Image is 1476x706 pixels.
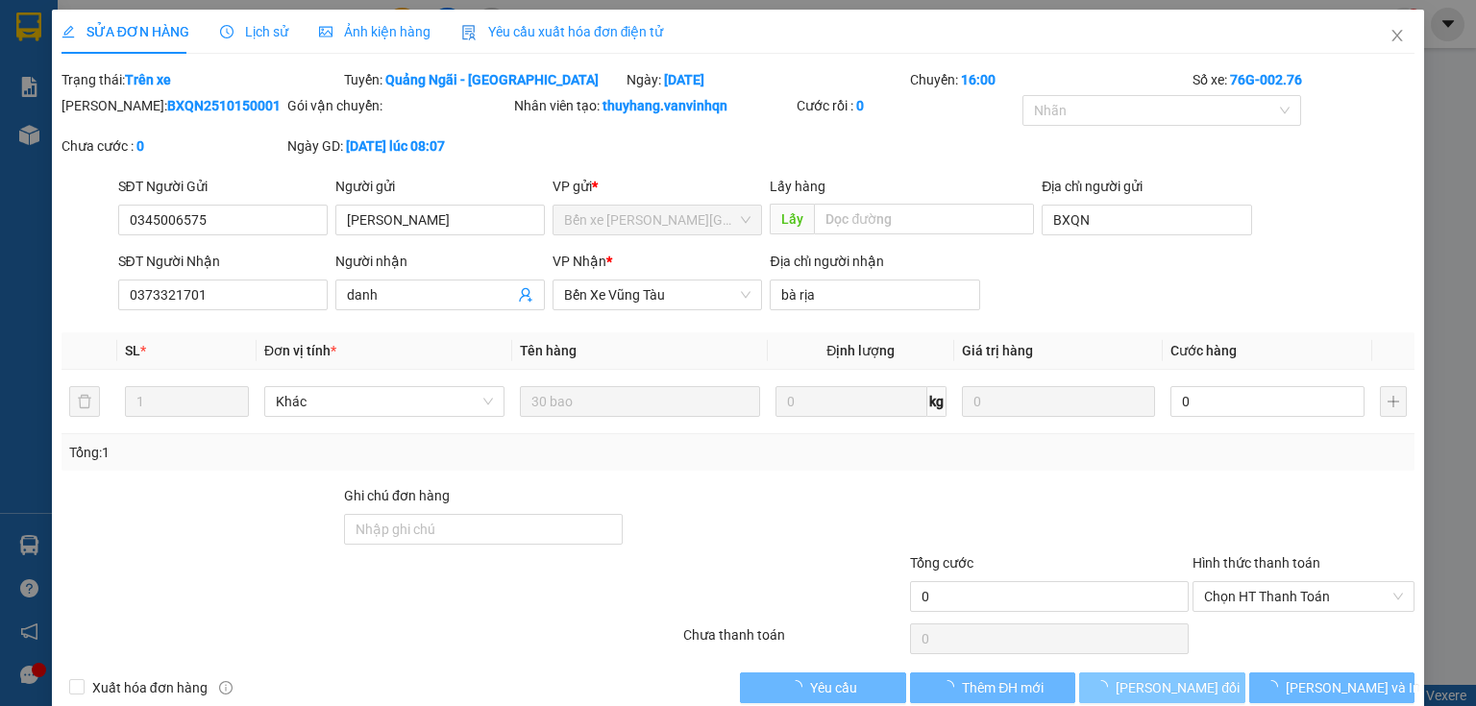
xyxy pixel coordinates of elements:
span: close [1390,28,1405,43]
button: Yêu cầu [740,672,906,703]
span: loading [789,680,810,694]
span: Đơn vị tính [264,343,336,358]
button: [PERSON_NAME] đổi [1079,672,1245,703]
span: clock-circle [220,25,234,38]
input: Ghi chú đơn hàng [344,514,623,545]
span: Ảnh kiện hàng [319,24,430,39]
div: Chưa cước : [61,135,283,157]
span: Bến Xe Vũng Tàu [564,280,750,309]
span: Thêm ĐH mới [962,677,1044,698]
div: Ngày GD: [287,135,509,157]
span: loading [1265,680,1286,694]
b: thuyhang.vanvinhqn [603,98,727,113]
div: SĐT Người Nhận [118,251,328,272]
span: edit [61,25,75,38]
b: [DATE] [664,72,704,87]
span: user-add [518,287,533,303]
span: Khác [276,387,493,416]
input: 0 [962,386,1156,417]
span: Xuất hóa đơn hàng [85,677,215,698]
div: Tuyến: [342,69,625,90]
span: [PERSON_NAME] đổi [1116,677,1240,698]
strong: Tổng đài hỗ trợ: 0914 113 973 - 0982 113 973 - 0919 113 973 - [70,122,286,158]
span: loading [1095,680,1116,694]
button: Thêm ĐH mới [910,672,1076,703]
b: Trên xe [125,72,171,87]
span: Lấy [770,204,814,234]
div: Chưa thanh toán [681,624,907,658]
div: Nhân viên tạo: [514,95,793,116]
div: Cước rồi : [797,95,1019,116]
img: icon [461,25,477,40]
span: loading [941,680,962,694]
button: delete [69,386,100,417]
b: 0 [856,98,864,113]
b: 16:00 [961,72,996,87]
div: Địa chỉ người gửi [1042,176,1251,197]
span: Cước hàng [1170,343,1237,358]
button: plus [1380,386,1407,417]
span: Lịch sử [220,24,288,39]
div: Chuyến: [908,69,1191,90]
div: [PERSON_NAME]: [61,95,283,116]
span: Giá trị hàng [962,343,1033,358]
strong: [PERSON_NAME] ([PERSON_NAME][GEOGRAPHIC_DATA][PERSON_NAME]) [54,15,303,118]
input: Dọc đường [814,204,1034,234]
div: Gói vận chuyển: [287,95,509,116]
div: Số xe: [1191,69,1416,90]
input: Địa chỉ của người nhận [770,280,979,310]
b: 76G-002.76 [1230,72,1302,87]
span: picture [319,25,332,38]
span: Tên hàng [520,343,577,358]
span: Định lượng [826,343,895,358]
label: Hình thức thanh toán [1193,555,1320,571]
button: [PERSON_NAME] và In [1249,672,1415,703]
div: Trạng thái: [60,69,342,90]
span: Yêu cầu [810,677,857,698]
button: Close [1370,10,1424,63]
div: Ngày: [625,69,907,90]
span: Lấy hàng [770,179,825,194]
span: [PERSON_NAME] và In [1286,677,1420,698]
span: kg [927,386,947,417]
div: Địa chỉ người nhận [770,251,979,272]
span: Chọn HT Thanh Toán [1204,582,1403,611]
div: Người nhận [335,251,545,272]
img: logo [9,53,50,142]
span: VP Nhận [553,254,606,269]
span: Bến xe Quảng Ngãi [564,206,750,234]
b: BXQN2510150001 [167,98,281,113]
span: Tổng cước [910,555,973,571]
span: SỬA ĐƠN HÀNG [61,24,189,39]
input: Địa chỉ của người gửi [1042,205,1251,235]
span: info-circle [219,681,233,694]
span: SL [125,343,140,358]
input: VD: Bàn, Ghế [520,386,760,417]
label: Ghi chú đơn hàng [344,488,450,503]
div: VP gửi [553,176,762,197]
b: [DATE] lúc 08:07 [346,138,445,154]
span: Yêu cầu xuất hóa đơn điện tử [461,24,664,39]
div: Tổng: 1 [69,442,571,463]
div: SĐT Người Gửi [118,176,328,197]
div: Người gửi [335,176,545,197]
b: 0 [136,138,144,154]
b: Quảng Ngãi - [GEOGRAPHIC_DATA] [385,72,599,87]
